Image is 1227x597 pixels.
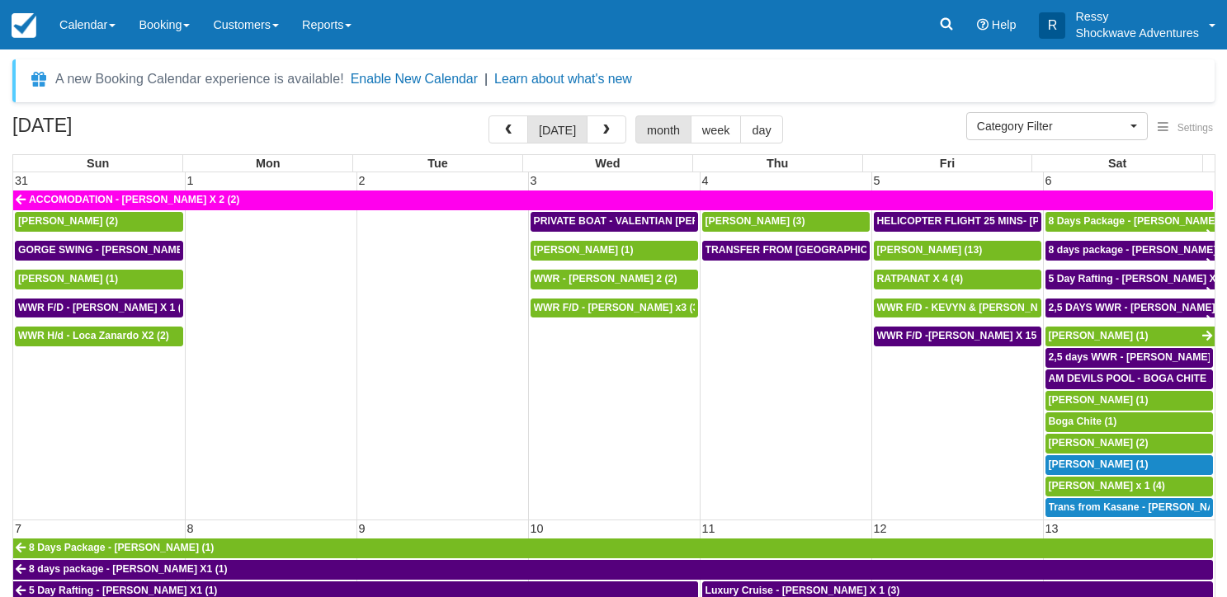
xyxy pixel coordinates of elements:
span: 13 [1044,522,1060,535]
span: 8 Days Package - [PERSON_NAME] (1) [29,542,214,553]
a: 8 Days Package - [PERSON_NAME] (1) [1045,212,1215,232]
a: [PERSON_NAME] (13) [874,241,1041,261]
button: month [635,115,691,143]
span: 5 Day Rafting - [PERSON_NAME] X1 (1) [29,585,217,596]
a: Trans from Kasane - [PERSON_NAME] X4 (4) [1045,498,1214,518]
a: WWR F/D - [PERSON_NAME] x3 (3) [531,298,698,318]
span: | [484,72,488,86]
span: 11 [701,522,717,535]
a: Boga Chite (1) [1045,412,1214,432]
a: [PERSON_NAME] (1) [1045,391,1214,411]
span: [PERSON_NAME] (1) [1049,394,1149,406]
a: PRIVATE BOAT - VALENTIAN [PERSON_NAME] X 4 (4) [531,212,698,232]
a: WWR - [PERSON_NAME] 2 (2) [531,270,698,289]
a: 2,5 days WWR - [PERSON_NAME] X2 (2) [1045,348,1214,368]
span: Help [992,18,1017,31]
button: day [740,115,782,143]
span: 9 [357,522,367,535]
span: 1 [186,174,196,187]
a: AM DEVILS POOL - BOGA CHITE X 1 (1) [1045,369,1214,389]
span: WWR F/D - KEVYN & [PERSON_NAME] 2 (2) [877,302,1088,313]
span: 8 days package - [PERSON_NAME] X1 (1) [29,563,228,575]
span: 31 [13,174,30,187]
a: [PERSON_NAME] (2) [15,212,183,232]
span: Sat [1108,157,1126,170]
a: [PERSON_NAME] (3) [702,212,870,232]
span: 7 [13,522,23,535]
i: Help [977,19,989,31]
a: ACCOMODATION - [PERSON_NAME] X 2 (2) [13,190,1213,210]
span: [PERSON_NAME] (1) [1049,458,1149,470]
button: week [691,115,742,143]
span: WWR F/D - [PERSON_NAME] X 1 (1) [18,302,191,313]
a: [PERSON_NAME] (1) [531,241,698,261]
p: Shockwave Adventures [1075,25,1199,41]
span: Luxury Cruise - [PERSON_NAME] X 1 (3) [706,585,900,596]
div: A new Booking Calendar experience is available! [55,69,344,89]
a: Learn about what's new [494,72,632,86]
span: WWR F/D -[PERSON_NAME] X 15 (15) [877,330,1058,341]
a: RATPANAT X 4 (4) [874,270,1041,289]
span: Tue [427,157,448,170]
span: [PERSON_NAME] (2) [1049,437,1149,449]
button: Category Filter [966,112,1148,140]
a: 2,5 DAYS WWR - [PERSON_NAME] X1 (1) [1045,298,1215,318]
img: checkfront-main-nav-mini-logo.png [12,13,36,38]
span: GORGE SWING - [PERSON_NAME] X 2 (2) [18,244,219,256]
a: [PERSON_NAME] (1) [1045,455,1214,475]
span: [PERSON_NAME] x 1 (4) [1049,480,1165,491]
span: 8 [186,522,196,535]
a: [PERSON_NAME] x 1 (4) [1045,477,1214,496]
button: [DATE] [527,115,588,143]
span: WWR - [PERSON_NAME] 2 (2) [534,273,677,284]
a: HELICOPTER FLIGHT 25 MINS- [PERSON_NAME] X1 (1) [874,212,1041,232]
span: [PERSON_NAME] (1) [18,273,118,284]
span: 12 [872,522,889,535]
span: 3 [529,174,539,187]
div: R [1039,12,1065,39]
span: [PERSON_NAME] (3) [706,215,805,227]
a: 8 Days Package - [PERSON_NAME] (1) [13,538,1213,558]
a: [PERSON_NAME] (2) [1045,434,1214,454]
span: 2 [357,174,367,187]
a: 8 days package - [PERSON_NAME] X1 (1) [1045,241,1215,261]
span: Thu [767,157,788,170]
button: Enable New Calendar [351,71,478,87]
span: Sun [87,157,109,170]
span: 10 [529,522,545,535]
a: [PERSON_NAME] (1) [1045,327,1215,346]
span: [PERSON_NAME] (13) [877,244,983,256]
span: Mon [256,157,281,170]
a: TRANSFER FROM [GEOGRAPHIC_DATA] TO VIC FALLS - [PERSON_NAME] X 1 (1) [702,241,870,261]
span: ACCOMODATION - [PERSON_NAME] X 2 (2) [29,194,239,205]
span: Wed [595,157,620,170]
span: [PERSON_NAME] (1) [534,244,634,256]
span: [PERSON_NAME] (1) [1049,330,1149,341]
a: WWR F/D - KEVYN & [PERSON_NAME] 2 (2) [874,298,1041,318]
a: 5 Day Rafting - [PERSON_NAME] X1 (1) [1045,270,1215,289]
span: [PERSON_NAME] (2) [18,215,118,227]
span: HELICOPTER FLIGHT 25 MINS- [PERSON_NAME] X1 (1) [877,215,1144,227]
a: WWR F/D -[PERSON_NAME] X 15 (15) [874,327,1041,346]
p: Ressy [1075,8,1199,25]
span: Fri [940,157,955,170]
span: 5 [872,174,882,187]
button: Settings [1148,116,1223,140]
span: WWR F/D - [PERSON_NAME] x3 (3) [534,302,702,313]
span: Boga Chite (1) [1049,416,1117,427]
a: WWR F/D - [PERSON_NAME] X 1 (1) [15,298,183,318]
span: RATPANAT X 4 (4) [877,273,964,284]
a: 8 days package - [PERSON_NAME] X1 (1) [13,560,1213,580]
span: 6 [1044,174,1054,187]
span: PRIVATE BOAT - VALENTIAN [PERSON_NAME] X 4 (4) [534,215,793,227]
span: Settings [1177,122,1213,134]
span: WWR H/d - Loca Zanardo X2 (2) [18,330,169,341]
span: TRANSFER FROM [GEOGRAPHIC_DATA] TO VIC FALLS - [PERSON_NAME] X 1 (1) [706,244,1102,256]
span: 4 [701,174,710,187]
span: Category Filter [977,118,1126,134]
a: [PERSON_NAME] (1) [15,270,183,289]
h2: [DATE] [12,115,221,146]
a: GORGE SWING - [PERSON_NAME] X 2 (2) [15,241,183,261]
a: WWR H/d - Loca Zanardo X2 (2) [15,327,183,346]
